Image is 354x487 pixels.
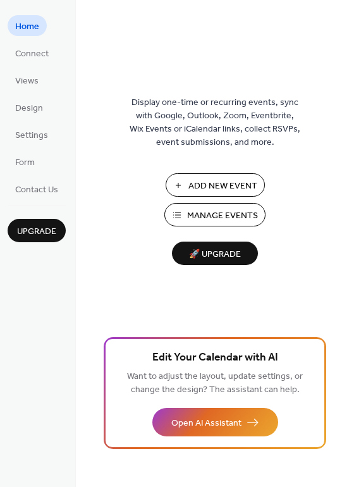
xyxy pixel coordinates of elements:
[166,173,265,197] button: Add New Event
[127,368,303,398] span: Want to adjust the layout, update settings, or change the design? The assistant can help.
[15,47,49,61] span: Connect
[15,183,58,197] span: Contact Us
[8,15,47,36] a: Home
[15,129,48,142] span: Settings
[171,417,241,430] span: Open AI Assistant
[15,102,43,115] span: Design
[180,246,250,263] span: 🚀 Upgrade
[15,156,35,170] span: Form
[8,70,46,90] a: Views
[152,408,278,436] button: Open AI Assistant
[130,96,300,149] span: Display one-time or recurring events, sync with Google, Outlook, Zoom, Eventbrite, Wix Events or ...
[188,180,257,193] span: Add New Event
[187,209,258,223] span: Manage Events
[152,349,278,367] span: Edit Your Calendar with AI
[172,242,258,265] button: 🚀 Upgrade
[8,124,56,145] a: Settings
[8,42,56,63] a: Connect
[15,20,39,34] span: Home
[8,178,66,199] a: Contact Us
[164,203,265,226] button: Manage Events
[8,151,42,172] a: Form
[8,97,51,118] a: Design
[15,75,39,88] span: Views
[8,219,66,242] button: Upgrade
[17,225,56,238] span: Upgrade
